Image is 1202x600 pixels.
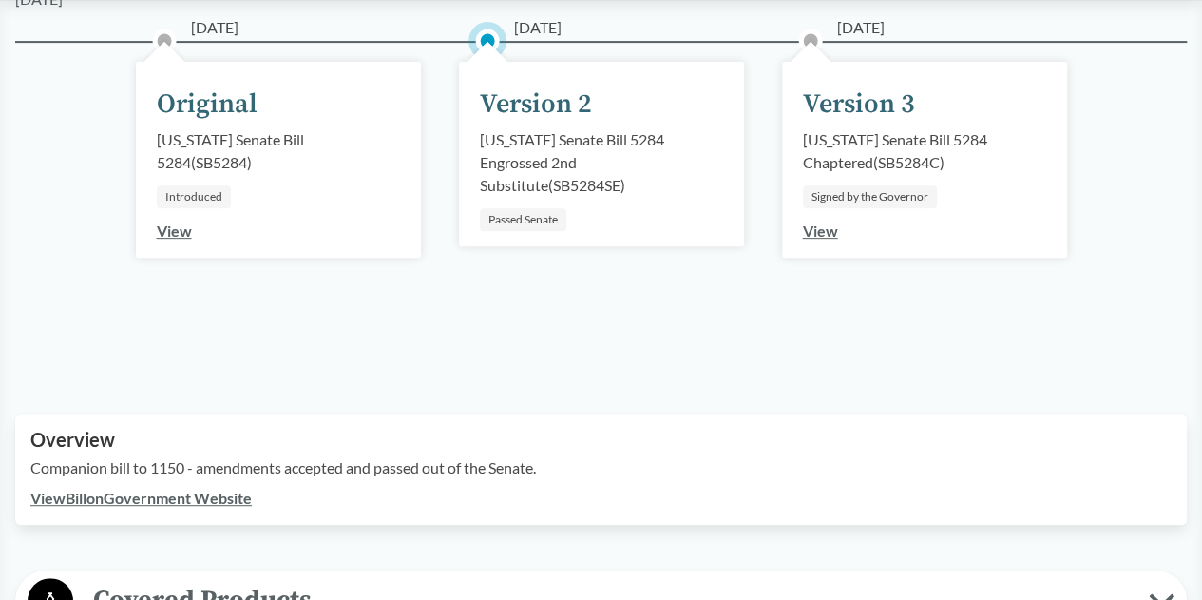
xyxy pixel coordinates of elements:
[157,128,400,174] div: [US_STATE] Senate Bill 5284 ( SB5284 )
[480,208,566,231] div: Passed Senate
[191,16,238,39] span: [DATE]
[803,222,838,240] a: View
[480,85,592,125] div: Version 2
[157,185,231,208] div: Introduced
[803,128,1046,174] div: [US_STATE] Senate Bill 5284 Chaptered ( SB5284C )
[30,489,252,507] a: ViewBillonGovernment Website
[803,85,915,125] div: Version 3
[157,85,258,125] div: Original
[803,185,937,208] div: Signed by the Governor
[837,16,885,39] span: [DATE]
[30,429,1172,451] h2: Overview
[514,16,562,39] span: [DATE]
[157,222,192,240] a: View
[30,456,1172,479] p: Companion bill to 1150 - amendments accepted and passed out of the Senate.
[480,128,723,197] div: [US_STATE] Senate Bill 5284 Engrossed 2nd Substitute ( SB5284SE )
